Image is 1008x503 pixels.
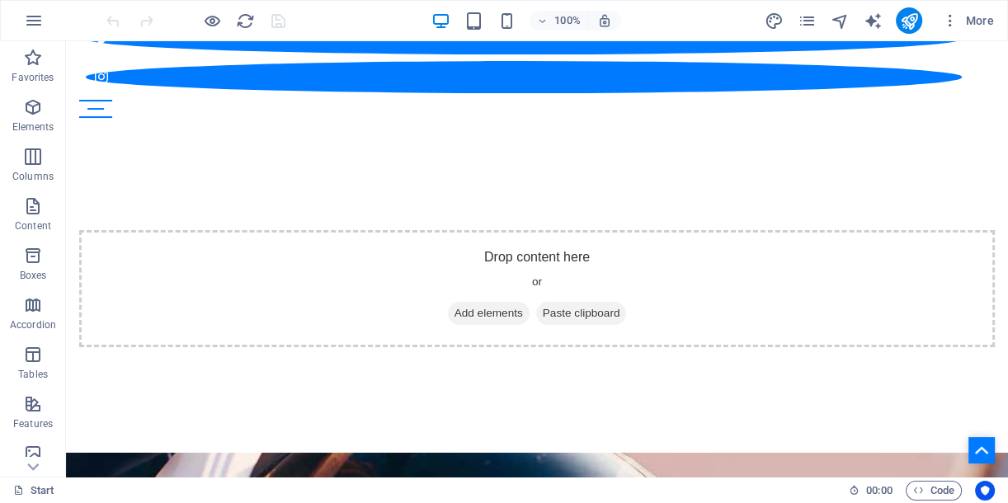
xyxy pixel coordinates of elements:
[830,11,850,31] button: navigator
[866,481,892,501] span: 00 00
[10,318,56,331] p: Accordion
[863,12,882,31] i: AI Writer
[18,368,48,381] p: Tables
[15,219,51,233] p: Content
[12,120,54,134] p: Elements
[530,11,588,31] button: 100%
[797,12,816,31] i: Pages (Ctrl+Alt+S)
[12,71,54,84] p: Favorites
[470,261,561,284] span: Paste clipboard
[597,13,612,28] i: On resize automatically adjust zoom level to fit chosen device.
[554,11,581,31] h6: 100%
[906,481,962,501] button: Code
[20,269,47,282] p: Boxes
[202,11,222,31] button: Click here to leave preview mode and continue editing
[764,11,784,31] button: design
[382,261,464,284] span: Add elements
[863,11,883,31] button: text_generator
[13,189,929,306] div: Drop content here
[12,170,54,183] p: Columns
[236,12,255,31] i: Reload page
[913,481,954,501] span: Code
[935,7,1001,34] button: More
[13,417,53,430] p: Features
[764,12,783,31] i: Design (Ctrl+Alt+Y)
[896,7,922,34] button: publish
[975,481,995,501] button: Usercentrics
[942,12,994,29] span: More
[899,12,918,31] i: Publish
[13,481,54,501] a: Click to cancel selection. Double-click to open Pages
[235,11,255,31] button: reload
[797,11,817,31] button: pages
[849,481,893,501] h6: Session time
[830,12,849,31] i: Navigator
[878,484,880,496] span: :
